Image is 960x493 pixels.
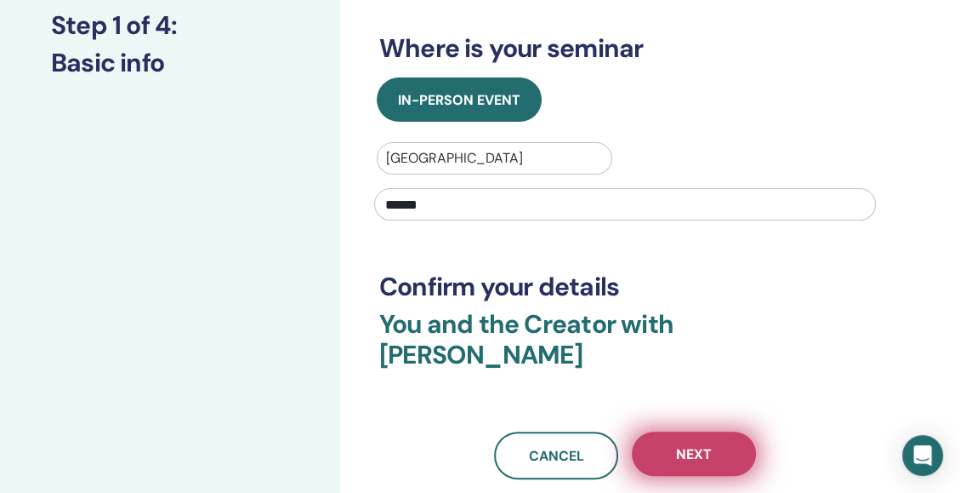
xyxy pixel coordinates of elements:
[398,91,520,109] span: In-Person Event
[51,10,289,41] h3: Step 1 of 4 :
[379,309,871,391] h3: You and the Creator with [PERSON_NAME]
[902,435,943,476] div: Open Intercom Messenger
[51,48,289,78] h3: Basic info
[379,272,871,302] h3: Confirm your details
[529,447,584,465] span: Cancel
[379,33,871,64] h3: Where is your seminar
[676,445,712,463] span: Next
[494,432,618,479] a: Cancel
[377,77,542,122] button: In-Person Event
[632,432,756,476] button: Next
